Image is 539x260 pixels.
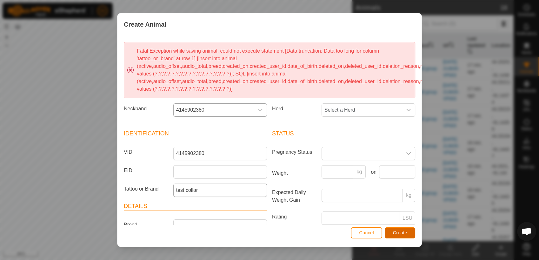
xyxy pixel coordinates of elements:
[124,202,267,211] header: Details
[269,211,319,222] label: Rating
[517,222,536,241] div: Open chat
[124,20,166,29] span: Create Animal
[269,147,319,158] label: Pregnancy Status
[269,189,319,204] label: Expected Daily Weight Gain
[272,129,415,138] header: Status
[174,104,254,116] span: 4145902380
[121,165,171,176] label: EID
[385,227,415,238] button: Create
[359,230,374,235] span: Cancel
[368,168,376,176] label: on
[254,104,267,116] div: dropdown trigger
[403,189,415,202] p-inputgroup-addon: kg
[124,129,267,138] header: Identification
[269,103,319,114] label: Herd
[121,219,171,230] label: Breed
[402,147,415,160] div: dropdown trigger
[393,230,407,235] span: Create
[121,184,171,194] label: Tattoo or Brand
[400,211,415,225] p-inputgroup-addon: LSU
[121,103,171,114] label: Neckband
[322,104,402,116] span: Select a Herd
[402,104,415,116] div: dropdown trigger
[269,165,319,181] label: Weight
[121,147,171,158] label: VID
[124,42,415,98] div: Fatal Exception while saving animal: could not execute statement [Data truncation: Data too long ...
[351,227,382,238] button: Cancel
[353,165,366,179] p-inputgroup-addon: kg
